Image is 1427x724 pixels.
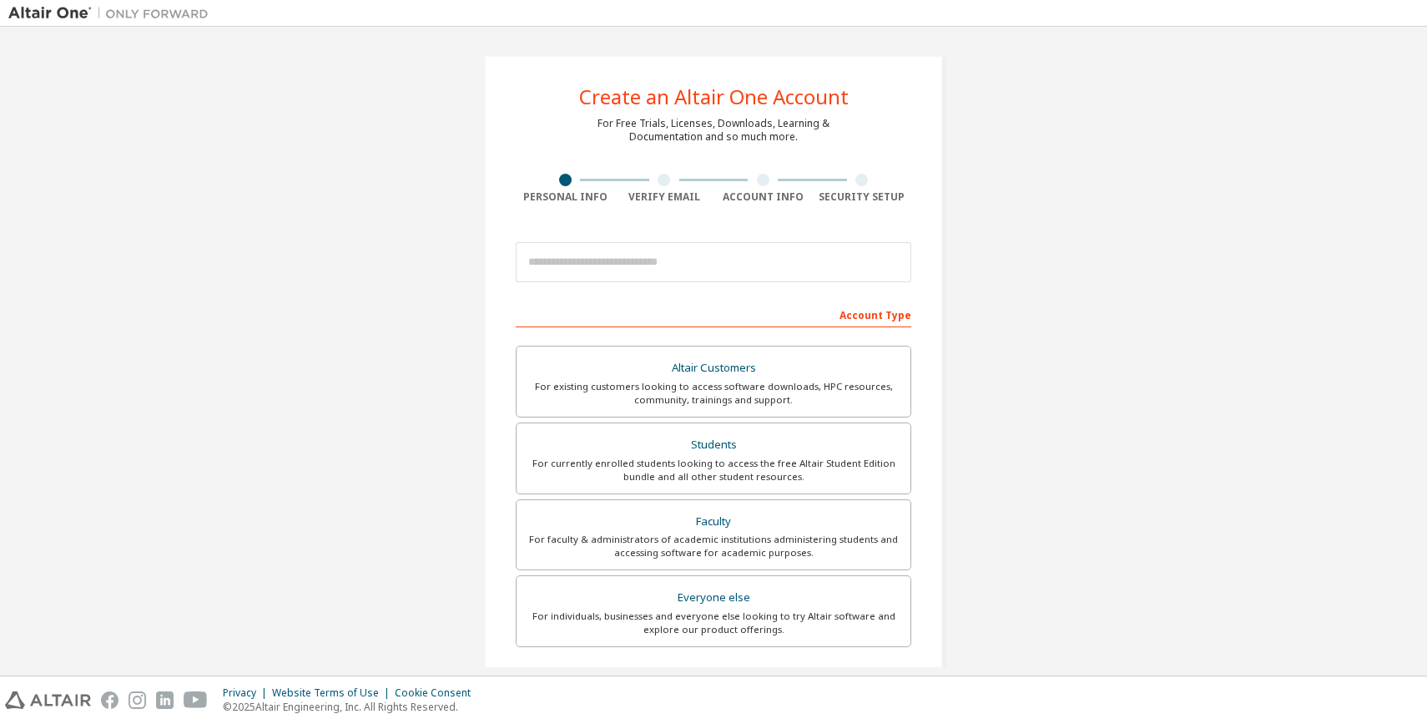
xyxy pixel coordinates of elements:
[223,700,481,714] p: © 2025 Altair Engineering, Inc. All Rights Reserved.
[527,380,900,407] div: For existing customers looking to access software downloads, HPC resources, community, trainings ...
[579,87,849,107] div: Create an Altair One Account
[223,686,272,700] div: Privacy
[527,357,900,380] div: Altair Customers
[395,686,481,700] div: Cookie Consent
[516,190,615,204] div: Personal Info
[8,5,217,22] img: Altair One
[527,510,900,534] div: Faculty
[5,691,91,709] img: altair_logo.svg
[615,190,714,204] div: Verify Email
[527,610,900,636] div: For individuals, businesses and everyone else looking to try Altair software and explore our prod...
[129,691,146,709] img: instagram.svg
[516,301,911,327] div: Account Type
[527,586,900,610] div: Everyone else
[813,190,912,204] div: Security Setup
[272,686,395,700] div: Website Terms of Use
[598,117,829,144] div: For Free Trials, Licenses, Downloads, Learning & Documentation and so much more.
[527,433,900,457] div: Students
[527,457,900,484] div: For currently enrolled students looking to access the free Altair Student Edition bundle and all ...
[184,691,208,709] img: youtube.svg
[713,190,813,204] div: Account Info
[527,533,900,559] div: For faculty & administrators of academic institutions administering students and accessing softwa...
[156,691,174,709] img: linkedin.svg
[101,691,118,709] img: facebook.svg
